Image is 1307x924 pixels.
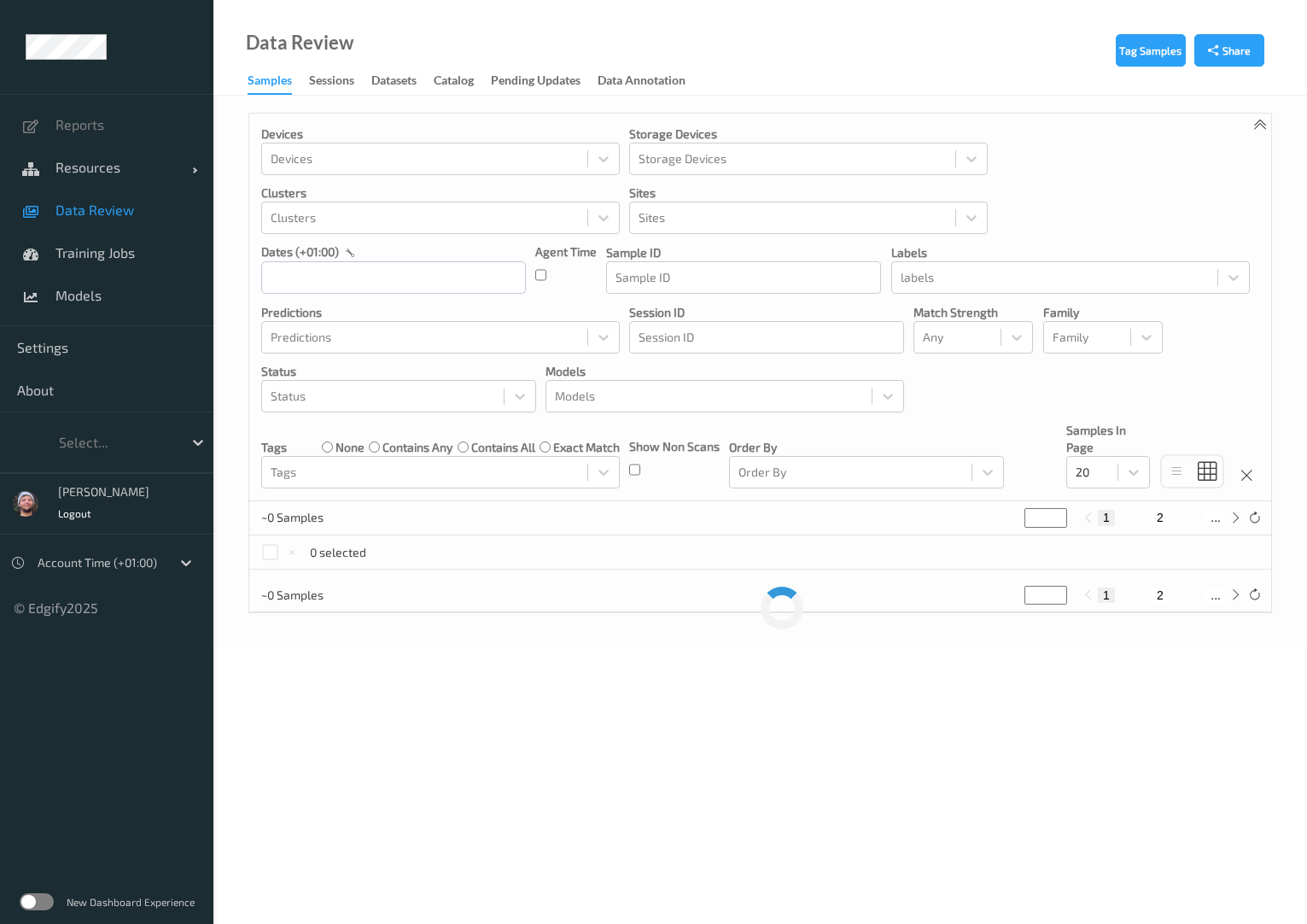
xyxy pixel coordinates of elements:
[1152,510,1169,525] button: 2
[546,363,904,380] p: Models
[336,439,365,456] label: none
[1205,588,1226,603] button: ...
[1098,588,1115,603] button: 1
[261,126,620,143] p: Devices
[471,439,535,456] label: contains all
[310,544,366,561] p: 0 selected
[1152,588,1169,603] button: 2
[629,304,904,321] p: Session ID
[434,69,491,93] a: Catalog
[1066,422,1150,456] p: Samples In Page
[248,72,292,95] div: Samples
[1205,510,1226,525] button: ...
[491,72,581,93] div: Pending Updates
[1116,34,1186,67] button: Tag Samples
[1194,34,1264,67] button: Share
[606,244,881,261] p: Sample ID
[261,304,620,321] p: Predictions
[309,72,354,93] div: Sessions
[382,439,452,456] label: contains any
[729,439,1004,456] p: Order By
[913,304,1033,321] p: Match Strength
[434,72,474,93] div: Catalog
[371,72,417,93] div: Datasets
[598,69,703,93] a: Data Annotation
[309,69,371,93] a: Sessions
[553,439,620,456] label: exact match
[261,587,389,604] p: ~0 Samples
[1098,510,1115,525] button: 1
[248,69,309,95] a: Samples
[261,363,536,380] p: Status
[598,72,686,93] div: Data Annotation
[629,438,720,455] p: Show Non Scans
[891,244,1250,261] p: labels
[261,184,620,202] p: Clusters
[371,69,434,93] a: Datasets
[261,439,287,456] p: Tags
[535,243,597,260] p: Agent Time
[261,509,389,526] p: ~0 Samples
[491,69,598,93] a: Pending Updates
[246,34,353,51] div: Data Review
[629,126,988,143] p: Storage Devices
[629,184,988,202] p: Sites
[261,243,339,260] p: dates (+01:00)
[1043,304,1163,321] p: Family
